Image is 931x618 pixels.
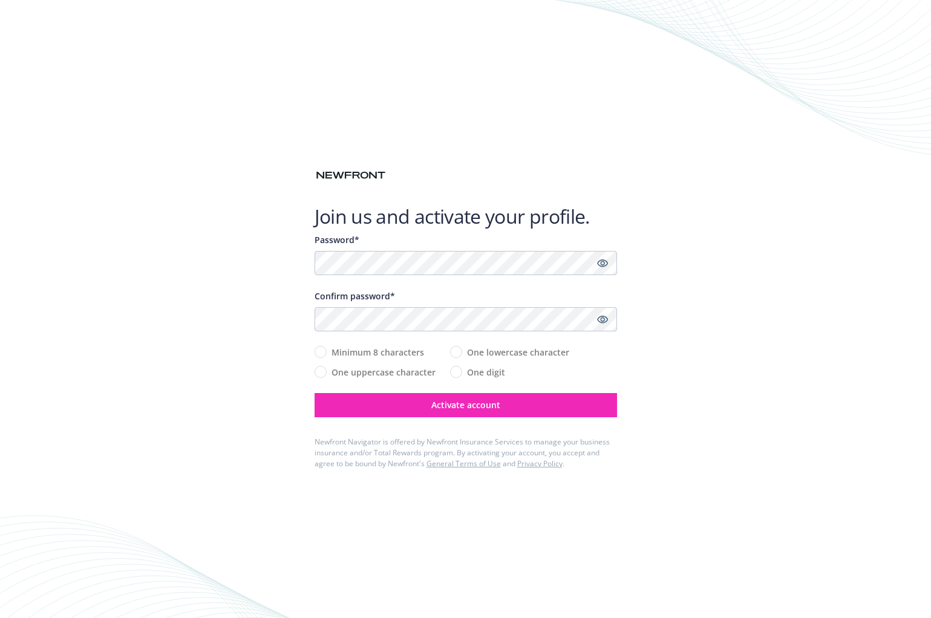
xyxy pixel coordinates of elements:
span: Minimum 8 characters [332,346,424,359]
span: One uppercase character [332,366,436,379]
div: Newfront Navigator is offered by Newfront Insurance Services to manage your business insurance an... [315,437,617,469]
input: Enter a unique password... [315,251,617,275]
a: General Terms of Use [426,458,501,469]
span: Activate account [431,399,500,411]
span: Confirm password* [315,290,395,302]
button: Activate account [315,393,617,417]
span: One digit [467,366,505,379]
a: Show password [595,312,610,327]
h1: Join us and activate your profile. [315,204,617,229]
a: Show password [595,256,610,270]
span: Password* [315,234,359,246]
span: One lowercase character [467,346,569,359]
a: Privacy Policy [517,458,563,469]
input: Confirm your unique password... [315,307,617,331]
img: Newfront logo [315,169,387,182]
